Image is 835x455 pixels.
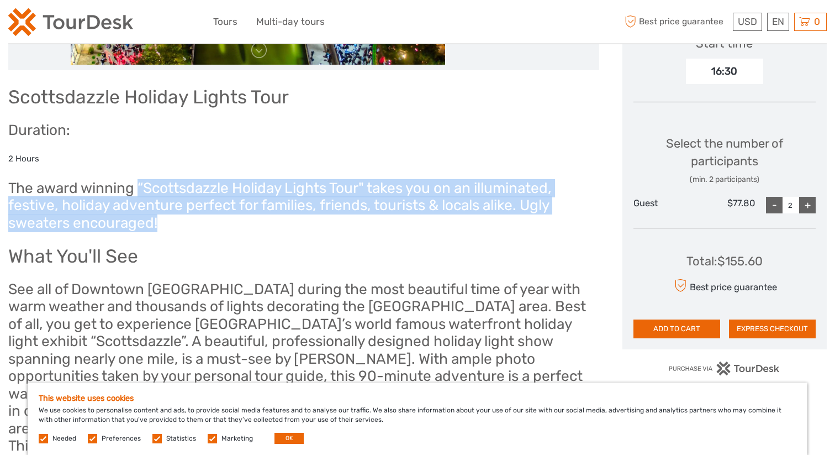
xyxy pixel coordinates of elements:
div: Best price guarantee [672,276,777,295]
label: Preferences [102,434,141,443]
div: 16:30 [686,59,763,84]
h2: Duration: [8,122,599,139]
div: (min. 2 participants) [633,174,816,185]
h2: The award winning “Scottsdazzle Holiday Lights Tour" takes you on an illuminated, festive, holida... [8,180,599,232]
div: We use cookies to personalise content and ads, to provide social media features and to analyse ou... [28,383,807,455]
div: - [766,197,783,213]
span: USD [738,16,757,27]
button: ADD TO CART [633,320,720,338]
a: Tours [213,14,237,30]
label: Statistics [166,434,196,443]
img: 2254-3441b4b5-4e5f-4d00-b396-31f1d84a6ebf_logo_small.png [8,8,133,36]
label: Marketing [221,434,253,443]
h2: See all of Downtown [GEOGRAPHIC_DATA] during the most beautiful time of year with warm weather an... [8,281,599,455]
span: 0 [812,16,822,27]
h5: This website uses cookies [39,394,796,403]
div: + [799,197,816,213]
div: Select the number of participants [633,135,816,185]
button: Open LiveChat chat widget [127,17,140,30]
label: Needed [52,434,76,443]
h1: Scottsdazzle Holiday Lights Tour [8,86,599,108]
a: Multi-day tours [256,14,325,30]
img: PurchaseViaTourDesk.png [668,362,780,375]
span: Best price guarantee [622,13,731,31]
button: EXPRESS CHECKOUT [729,320,816,338]
div: EN [767,13,789,31]
p: 2 Hours [8,152,599,166]
div: Guest [633,197,694,213]
button: OK [274,433,304,444]
div: $77.80 [694,197,755,213]
div: Total : $155.60 [686,253,763,270]
p: We're away right now. Please check back later! [15,19,125,28]
h1: What You'll See [8,245,599,268]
